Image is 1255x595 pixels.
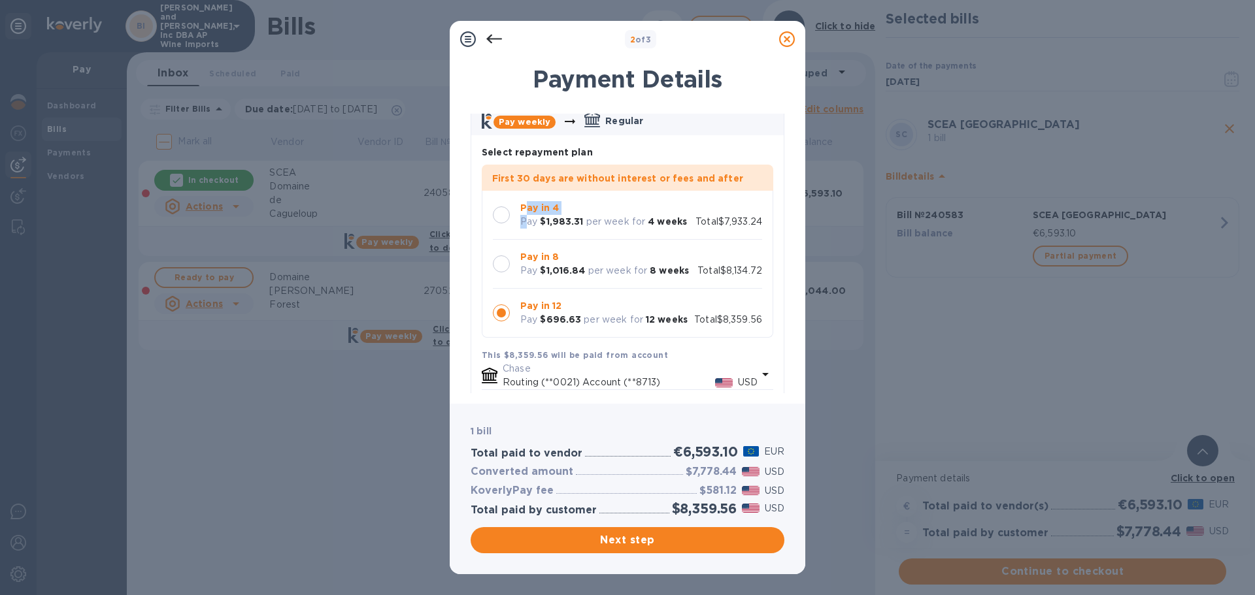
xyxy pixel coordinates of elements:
b: Pay in 8 [520,251,559,262]
p: USD [765,484,784,498]
p: Pay [520,264,537,278]
p: USD [738,376,758,389]
h3: $7,778.44 [686,466,737,478]
b: Pay in 4 [520,202,559,213]
p: Total $8,359.56 [694,313,762,327]
img: USD [742,467,760,476]
p: Regular [605,114,643,127]
b: $1,983.31 [540,216,583,227]
h3: Converted amount [471,466,573,478]
span: 2 [630,35,635,44]
b: 4 weeks [648,216,687,227]
p: Chase [503,362,758,376]
b: Pay in 12 [520,300,561,311]
h3: KoverlyPay fee [471,485,554,497]
p: EUR [764,445,784,458]
b: Select repayment plan [482,147,593,157]
h2: $8,359.56 [672,500,737,517]
b: First 30 days are without interest or fees and after [492,173,743,184]
img: USD [742,486,760,495]
p: Total $8,134.72 [697,264,762,278]
b: 12 weeks [646,314,688,325]
b: 8 weeks [650,265,689,276]
h3: Total paid by customer [471,504,597,517]
p: Pay [520,215,537,229]
p: Pay [520,313,537,327]
p: Total $7,933.24 [695,215,762,229]
p: per week for [584,313,643,327]
p: USD [765,502,784,515]
b: $696.63 [540,314,581,325]
span: Payment will be charged on [DATE] [482,392,629,402]
h2: €6,593.10 [673,443,737,460]
p: per week for [588,264,648,278]
button: Next step [471,527,784,553]
img: USD [742,504,760,513]
p: Routing (**0021) Account (**8713) [503,376,715,389]
b: Pay weekly [499,117,550,127]
h3: $581.12 [699,485,737,497]
h3: Total paid to vendor [471,447,582,460]
img: USD [715,378,733,387]
b: This $8,359.56 will be paid from account [482,350,668,360]
b: of 3 [630,35,652,44]
p: per week for [586,215,646,229]
h1: Payment Details [471,65,784,93]
span: Next step [481,532,774,548]
b: $1,016.84 [540,265,585,276]
p: USD [765,465,784,479]
b: 1 bill [471,426,492,436]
